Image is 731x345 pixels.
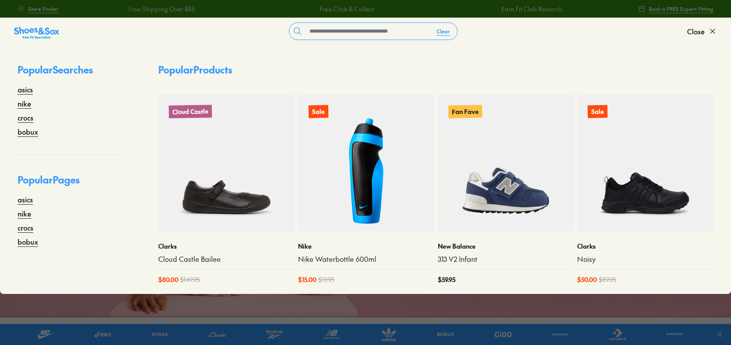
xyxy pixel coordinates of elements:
a: Cloud Castle [158,95,295,231]
a: Shoes &amp; Sox [14,24,59,38]
span: Book a FREE Expert Fitting [649,5,713,13]
a: 313 V2 Infant [438,254,574,264]
p: Popular Searches [18,62,123,84]
span: Close [687,26,705,37]
a: bobux [18,236,38,247]
a: asics [18,194,33,205]
span: $ 50.00 [577,275,597,284]
p: Clarks [158,242,295,251]
a: Free Shipping Over $85 [566,4,633,14]
p: Fan Fave [448,105,482,118]
span: $ 15.00 [298,275,316,284]
a: Free Click & Collect [202,4,257,14]
a: crocs [18,112,33,123]
a: Free Shipping Over $85 [11,4,78,14]
a: Book a FREE Expert Fitting [638,1,713,17]
span: Store Finder [28,5,58,13]
button: Close [687,22,717,41]
img: SNS_Logo_Responsive.svg [14,26,59,40]
a: Fan Fave [438,95,574,231]
p: Sale [588,105,607,118]
a: crocs [18,222,33,233]
a: asics [18,84,33,95]
a: Sale [577,95,713,231]
p: Popular Products [158,62,232,77]
a: bobux [18,126,38,137]
a: Cloud Castle Bailee [158,254,295,264]
span: $ 80.00 [158,275,178,284]
a: Earn Fit Club Rewards [384,4,445,14]
a: Nike Waterbottle 600ml [298,254,434,264]
a: Sale [298,95,434,231]
span: $ 89.95 [599,275,616,284]
p: Popular Pages [18,172,123,194]
a: nike [18,208,31,219]
p: Nike [298,242,434,251]
a: Noisy [577,254,713,264]
span: $ 59.95 [438,275,455,284]
button: Clear [429,23,457,39]
span: $ 149.95 [180,275,200,284]
p: New Balance [438,242,574,251]
span: $ 19.95 [318,275,335,284]
p: Clarks [577,242,713,251]
a: nike [18,98,31,109]
p: Cloud Castle [169,105,212,118]
a: Store Finder [18,1,58,17]
p: Sale [309,105,328,118]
